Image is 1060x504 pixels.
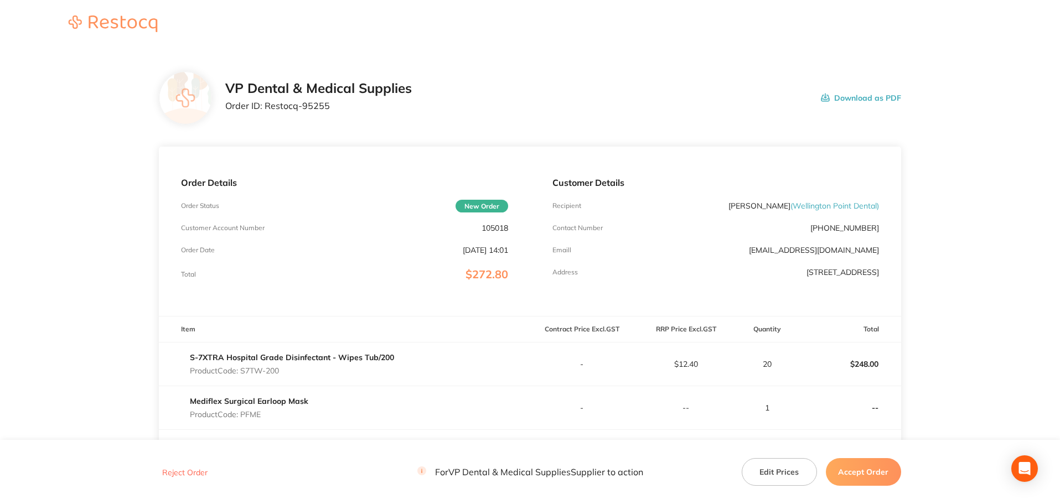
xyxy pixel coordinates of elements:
[190,366,394,375] p: Product Code: S7TW-200
[181,178,508,188] p: Order Details
[826,458,901,486] button: Accept Order
[159,316,530,342] th: Item
[190,396,308,406] a: Mediflex Surgical Earloop Mask
[810,224,879,232] p: [PHONE_NUMBER]
[728,201,879,210] p: [PERSON_NAME]
[738,403,797,412] p: 1
[749,245,879,255] a: [EMAIL_ADDRESS][DOMAIN_NAME]
[798,351,901,377] p: $248.00
[552,178,879,188] p: Customer Details
[456,200,508,212] span: New Order
[552,246,571,254] p: Emaill
[463,246,508,254] p: [DATE] 14:01
[738,360,797,368] p: 20
[742,458,817,486] button: Edit Prices
[530,316,634,342] th: Contract Price Excl. GST
[806,268,879,277] p: [STREET_ADDRESS]
[552,224,603,232] p: Contact Number
[225,81,412,96] h2: VP Dental & Medical Supplies
[181,224,265,232] p: Customer Account Number
[482,224,508,232] p: 105018
[159,467,211,477] button: Reject Order
[552,202,581,210] p: Recipient
[181,246,215,254] p: Order Date
[1011,455,1038,482] div: Open Intercom Messenger
[798,394,901,421] p: --
[634,403,737,412] p: --
[531,403,634,412] p: -
[225,101,412,111] p: Order ID: Restocq- 95255
[190,352,394,362] a: S-7XTRA Hospital Grade Disinfectant - Wipes Tub/200
[797,316,901,342] th: Total
[159,430,530,463] td: Message: 1 Carton of the ear loop masks please.
[821,81,901,115] button: Download as PDF
[181,202,219,210] p: Order Status
[181,271,196,278] p: Total
[790,201,879,211] span: ( Wellington Point Dental )
[531,360,634,368] p: -
[634,316,738,342] th: RRP Price Excl. GST
[466,267,508,281] span: $272.80
[738,316,797,342] th: Quantity
[552,268,578,276] p: Address
[58,15,168,32] img: Restocq logo
[634,360,737,368] p: $12.40
[190,410,308,419] p: Product Code: PFME
[58,15,168,34] a: Restocq logo
[417,467,643,477] p: For VP Dental & Medical Supplies Supplier to action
